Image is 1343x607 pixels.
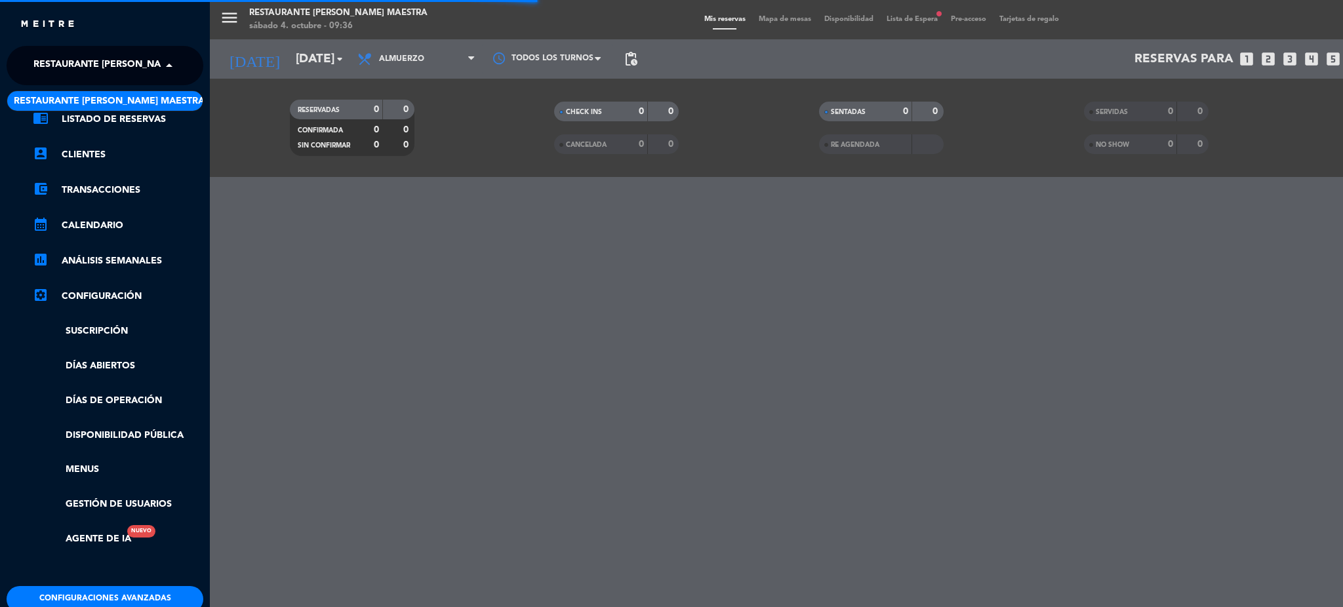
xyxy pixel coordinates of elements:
[20,20,75,29] img: MEITRE
[33,110,49,126] i: chrome_reader_mode
[33,288,203,304] a: Configuración
[33,393,203,408] a: Días de Operación
[33,111,203,127] a: chrome_reader_modeListado de Reservas
[33,497,203,512] a: Gestión de usuarios
[33,52,224,79] span: Restaurante [PERSON_NAME] Maestra
[33,287,49,303] i: settings_applications
[33,147,203,163] a: account_boxClientes
[33,324,203,339] a: Suscripción
[33,181,49,197] i: account_balance_wallet
[33,252,49,267] i: assessment
[33,532,131,547] a: Agente de IANuevo
[33,359,203,374] a: Días abiertos
[33,146,49,161] i: account_box
[33,428,203,443] a: Disponibilidad pública
[127,525,155,538] div: Nuevo
[33,253,203,269] a: assessmentANÁLISIS SEMANALES
[33,182,203,198] a: account_balance_walletTransacciones
[33,462,203,477] a: Menus
[14,94,205,109] span: Restaurante [PERSON_NAME] Maestra
[33,216,49,232] i: calendar_month
[33,218,203,233] a: calendar_monthCalendario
